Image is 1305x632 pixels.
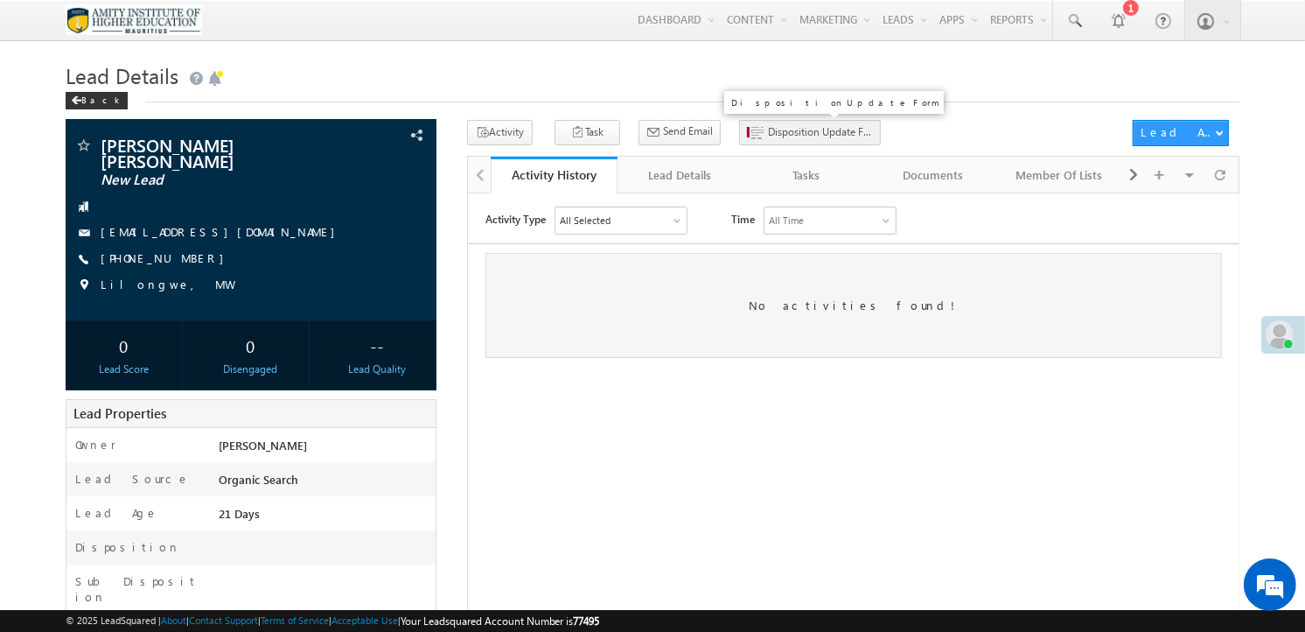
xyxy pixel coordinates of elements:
[66,4,203,35] img: Custom Logo
[219,438,307,453] span: [PERSON_NAME]
[66,613,600,629] span: © 2025 LeadSquared | | | | |
[189,614,258,626] a: Contact Support
[504,166,604,183] div: Activity History
[101,277,235,294] span: Lilongwe, MW
[757,165,855,186] div: Tasks
[263,13,287,39] span: Time
[301,19,336,35] div: All Time
[66,92,128,109] div: Back
[197,362,304,377] div: Disengaged
[324,362,431,377] div: Lead Quality
[996,157,1123,193] a: Member Of Lists
[467,120,533,145] button: Activity
[555,120,620,145] button: Task
[1133,120,1229,146] button: Lead Actions
[324,329,431,362] div: --
[161,614,186,626] a: About
[23,162,319,481] textarea: Type your message and hit 'Enter'
[663,123,713,139] span: Send Email
[214,505,436,530] div: 21 Days
[743,157,870,193] a: Tasks
[87,14,219,40] div: All Selected
[66,91,136,106] a: Back
[261,614,329,626] a: Terms of Service
[73,404,166,422] span: Lead Properties
[1010,165,1107,186] div: Member Of Lists
[287,9,329,51] div: Minimize live chat window
[197,329,304,362] div: 0
[91,92,294,115] div: Chat with us now
[17,60,754,165] div: No activities found!
[70,362,178,377] div: Lead Score
[214,471,436,495] div: Organic Search
[731,96,937,109] p: Disposition Update Form
[491,157,618,193] a: Activity History
[75,539,180,555] label: Disposition
[238,496,318,520] em: Start Chat
[101,137,331,168] span: [PERSON_NAME] [PERSON_NAME]
[870,157,997,193] a: Documents
[739,120,881,145] button: Disposition Update Form
[618,157,744,193] a: Lead Details
[1141,124,1215,140] div: Lead Actions
[75,573,200,605] label: Sub Disposition
[632,165,729,186] div: Lead Details
[75,505,158,521] label: Lead Age
[574,614,600,628] span: 77495
[884,165,981,186] div: Documents
[92,19,143,35] div: All Selected
[101,224,344,239] a: [EMAIL_ADDRESS][DOMAIN_NAME]
[401,614,600,628] span: Your Leadsquared Account Number is
[331,614,398,626] a: Acceptable Use
[768,124,873,140] span: Disposition Update Form
[101,250,233,268] span: [PHONE_NUMBER]
[17,13,78,39] span: Activity Type
[101,172,331,189] span: New Lead
[639,120,721,145] button: Send Email
[75,437,116,453] label: Owner
[66,61,178,89] span: Lead Details
[30,92,73,115] img: d_60004797649_company_0_60004797649
[70,329,178,362] div: 0
[75,471,190,487] label: Lead Source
